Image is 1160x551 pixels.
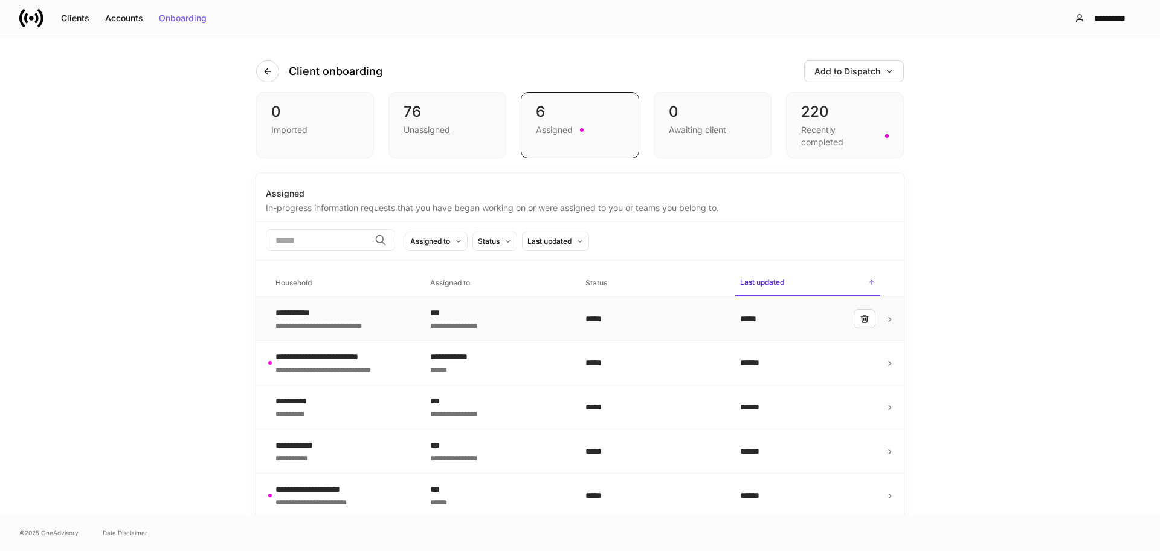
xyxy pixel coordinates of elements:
[801,102,889,122] div: 220
[97,8,151,28] button: Accounts
[425,271,570,296] span: Assigned to
[472,232,517,251] button: Status
[61,14,89,22] div: Clients
[271,271,416,296] span: Household
[159,14,207,22] div: Onboarding
[527,235,572,247] div: Last updated
[19,528,79,538] span: © 2025 OneAdvisory
[581,271,726,296] span: Status
[735,270,880,296] span: Last updated
[536,102,623,122] div: 6
[669,102,756,122] div: 0
[256,92,374,158] div: 0Imported
[105,14,143,22] div: Accounts
[654,92,772,158] div: 0Awaiting client
[266,200,894,214] div: In-progress information requests that you have began working on or were assigned to you or teams ...
[388,92,506,158] div: 76Unassigned
[430,277,470,289] h6: Assigned to
[536,124,573,136] div: Assigned
[522,232,589,251] button: Last updated
[271,102,359,122] div: 0
[669,124,726,136] div: Awaiting client
[266,187,894,200] div: Assigned
[404,102,491,122] div: 76
[151,8,214,28] button: Onboarding
[801,124,878,148] div: Recently completed
[478,235,500,247] div: Status
[271,124,308,136] div: Imported
[275,277,312,289] h6: Household
[53,8,97,28] button: Clients
[814,67,894,76] div: Add to Dispatch
[405,232,468,251] button: Assigned to
[786,92,904,158] div: 220Recently completed
[585,277,607,289] h6: Status
[521,92,639,158] div: 6Assigned
[804,60,904,82] button: Add to Dispatch
[410,235,450,247] div: Assigned to
[740,276,784,288] h6: Last updated
[103,528,147,538] a: Data Disclaimer
[404,124,450,136] div: Unassigned
[289,64,382,79] h4: Client onboarding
